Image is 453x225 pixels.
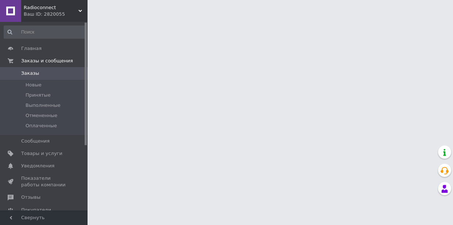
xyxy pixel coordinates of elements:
[26,92,51,98] span: Принятые
[26,102,61,109] span: Выполненные
[26,112,57,119] span: Отмененные
[21,45,42,52] span: Главная
[21,58,73,64] span: Заказы и сообщения
[21,138,50,144] span: Сообщения
[26,82,42,88] span: Новые
[21,70,39,77] span: Заказы
[21,207,51,213] span: Покупатели
[24,11,88,18] div: Ваш ID: 2820055
[21,150,62,157] span: Товары и услуги
[4,26,86,39] input: Поиск
[21,175,67,188] span: Показатели работы компании
[21,163,54,169] span: Уведомления
[21,194,40,201] span: Отзывы
[26,123,57,129] span: Оплаченные
[24,4,78,11] span: Radioconnect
